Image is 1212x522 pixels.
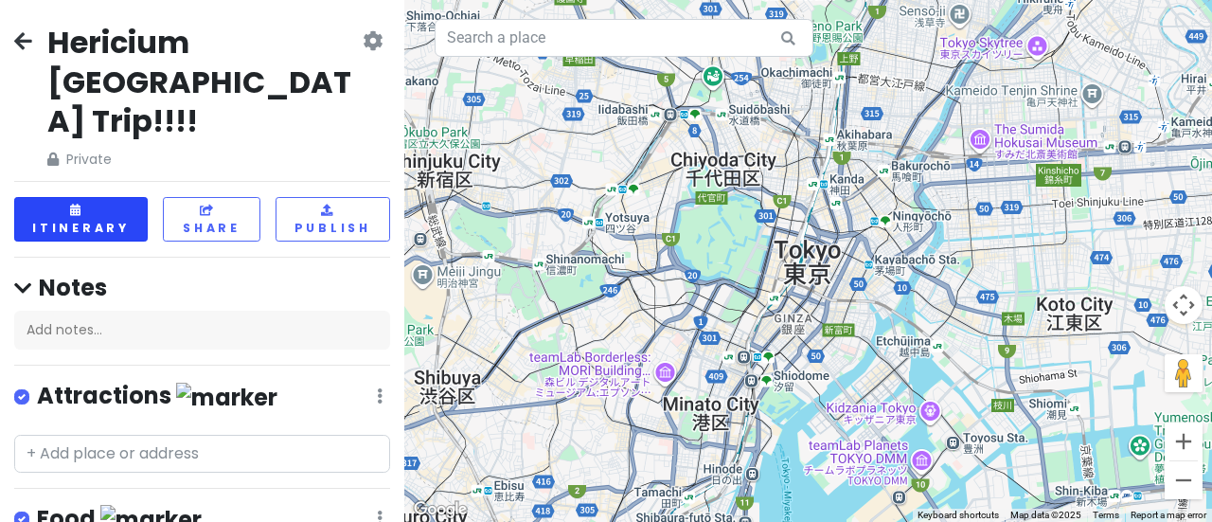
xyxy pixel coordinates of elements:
a: Terms (opens in new tab) [1093,510,1119,520]
img: Google [409,497,472,522]
div: Add notes... [14,311,390,351]
input: + Add place or address [14,435,390,473]
button: Zoom in [1165,423,1203,460]
button: Share [163,197,260,242]
button: Itinerary [14,197,148,242]
button: Publish [276,197,390,242]
button: Drag Pegman onto the map to open Street View [1165,354,1203,392]
input: Search a place [435,19,813,57]
button: Zoom out [1165,461,1203,499]
img: marker [176,383,277,412]
button: Keyboard shortcuts [918,509,999,522]
button: Map camera controls [1165,286,1203,324]
span: Private [47,149,359,170]
a: Open this area in Google Maps (opens a new window) [409,497,472,522]
h4: Notes [14,273,390,302]
span: Map data ©2025 [1010,510,1081,520]
h2: Hericium [GEOGRAPHIC_DATA] Trip!!!! [47,23,359,141]
a: Report a map error [1131,510,1206,520]
h4: Attractions [37,381,277,412]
